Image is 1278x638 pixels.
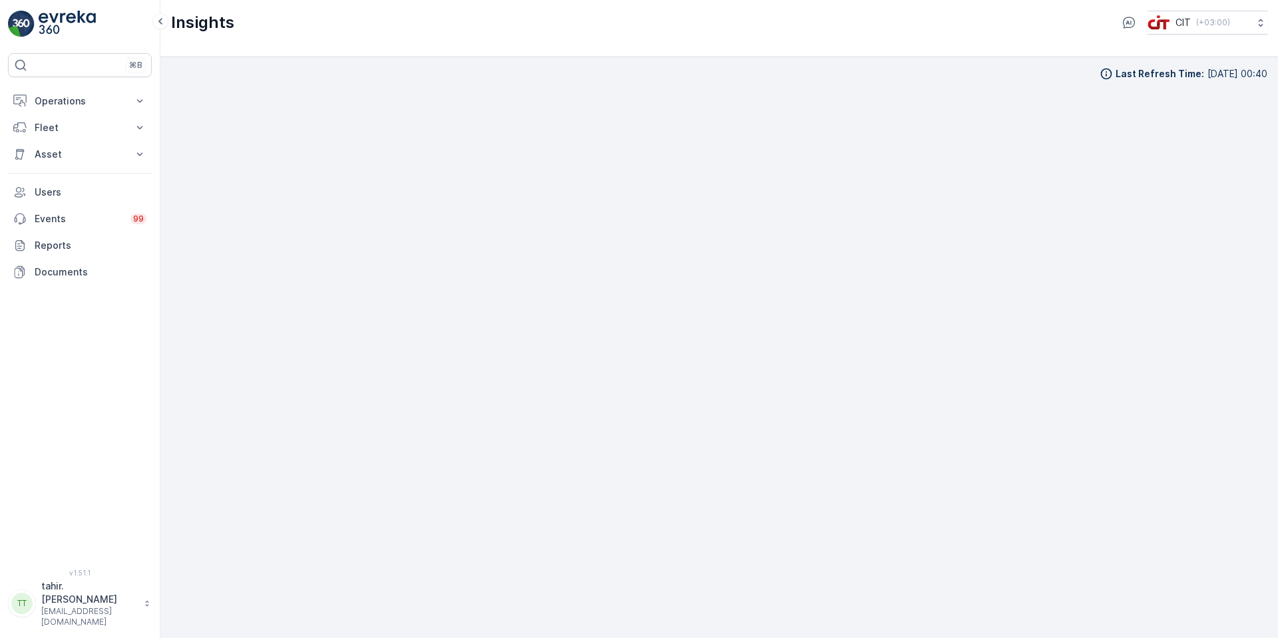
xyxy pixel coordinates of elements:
[8,141,152,168] button: Asset
[35,121,125,134] p: Fleet
[35,186,146,199] p: Users
[1207,67,1267,80] p: [DATE] 00:40
[1196,17,1230,28] p: ( +03:00 )
[8,11,35,37] img: logo
[8,179,152,206] a: Users
[129,60,142,71] p: ⌘B
[8,114,152,141] button: Fleet
[1116,67,1204,80] p: Last Refresh Time :
[35,148,125,161] p: Asset
[41,579,137,606] p: tahir.[PERSON_NAME]
[1148,15,1170,30] img: cit-logo_pOk6rL0.png
[1175,16,1191,29] p: CIT
[8,88,152,114] button: Operations
[8,579,152,627] button: TTtahir.[PERSON_NAME][EMAIL_ADDRESS][DOMAIN_NAME]
[35,239,146,252] p: Reports
[8,259,152,285] a: Documents
[8,569,152,577] span: v 1.51.1
[1148,11,1267,35] button: CIT(+03:00)
[41,606,137,627] p: [EMAIL_ADDRESS][DOMAIN_NAME]
[171,12,234,33] p: Insights
[35,94,125,108] p: Operations
[39,11,96,37] img: logo_light-DOdMpM7g.png
[8,232,152,259] a: Reports
[35,265,146,279] p: Documents
[8,206,152,232] a: Events99
[133,214,144,224] p: 99
[35,212,122,226] p: Events
[11,593,33,614] div: TT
